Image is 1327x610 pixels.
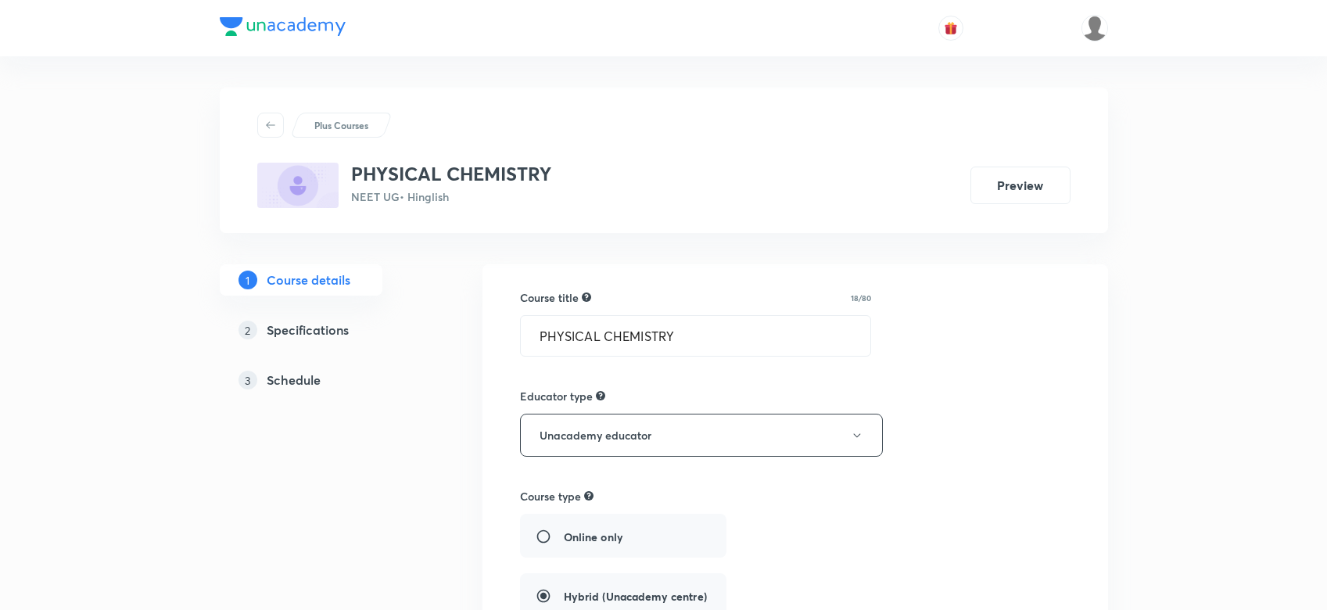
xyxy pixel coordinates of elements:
h6: Course title [520,289,579,306]
h6: Course type [520,488,581,504]
p: Plus Courses [314,118,368,132]
h3: PHYSICAL CHEMISTRY [351,163,551,185]
p: 18/80 [851,294,871,302]
p: 2 [239,321,257,339]
p: NEET UG • Hinglish [351,188,551,205]
button: Preview [970,167,1071,204]
button: Unacademy educator [520,414,883,457]
a: 3Schedule [220,364,432,396]
h5: Specifications [267,321,349,339]
h6: Educator type [520,388,593,404]
a: Company Logo [220,17,346,40]
p: 3 [239,371,257,389]
img: avatar [944,21,958,35]
a: 2Specifications [220,314,432,346]
img: Company Logo [220,17,346,36]
div: A great title is short, clear and descriptive [582,290,591,304]
img: Shahrukh Ansari [1081,15,1108,41]
p: 1 [239,271,257,289]
h5: Course details [267,271,350,289]
button: avatar [938,16,963,41]
div: A hybrid course can have a mix of online and offline classes. These courses will have restricted ... [584,489,594,503]
img: BD6FE79C-1552-492B-971C-BE827D557D1F_plus.png [257,163,339,208]
input: A great title is short, clear and descriptive [521,316,871,356]
h5: Schedule [267,371,321,389]
div: Not allowed to edit [596,389,605,403]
